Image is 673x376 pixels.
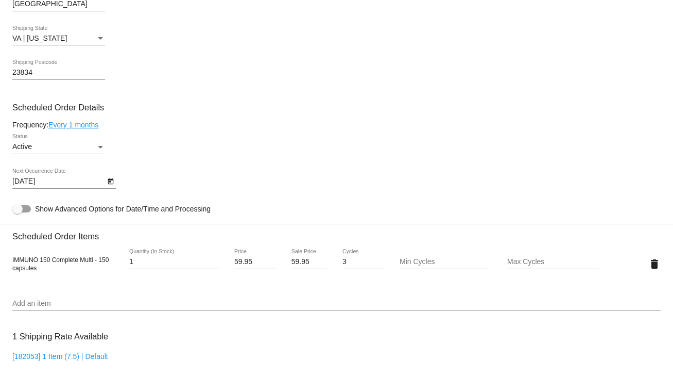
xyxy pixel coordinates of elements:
[648,258,661,270] mat-icon: delete
[507,258,598,266] input: Max Cycles
[400,258,490,266] input: Min Cycles
[129,258,220,266] input: Quantity (In Stock)
[12,325,108,348] h3: 1 Shipping Rate Available
[48,121,98,129] a: Every 1 months
[12,300,661,308] input: Add an item
[12,69,105,77] input: Shipping Postcode
[12,142,32,151] span: Active
[12,177,105,186] input: Next Occurrence Date
[291,258,328,266] input: Sale Price
[12,35,105,43] mat-select: Shipping State
[12,352,108,361] a: [182053] 1 Item (7.5) | Default
[12,121,661,129] div: Frequency:
[12,256,109,272] span: IMMUNO 150 Complete Multi - 150 capsules
[12,224,661,241] h3: Scheduled Order Items
[234,258,277,266] input: Price
[12,34,67,42] span: VA | [US_STATE]
[342,258,385,266] input: Cycles
[105,175,116,186] button: Open calendar
[12,103,661,112] h3: Scheduled Order Details
[12,143,105,151] mat-select: Status
[35,204,211,214] span: Show Advanced Options for Date/Time and Processing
